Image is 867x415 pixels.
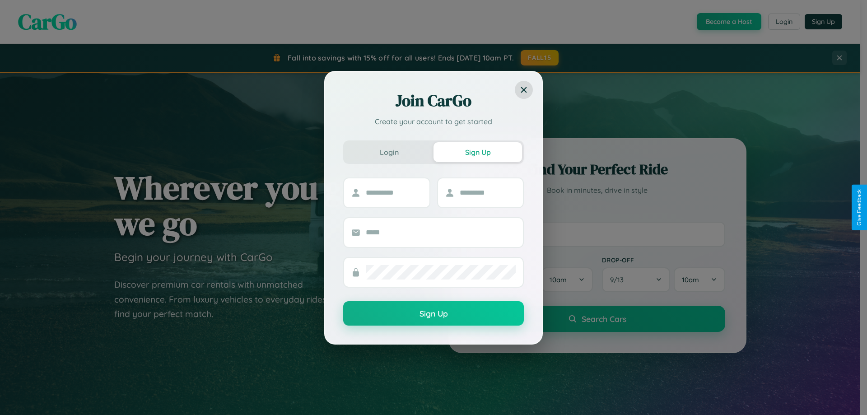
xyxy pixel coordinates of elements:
button: Login [345,142,433,162]
button: Sign Up [433,142,522,162]
p: Create your account to get started [343,116,524,127]
div: Give Feedback [856,189,862,226]
button: Sign Up [343,301,524,326]
h2: Join CarGo [343,90,524,112]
